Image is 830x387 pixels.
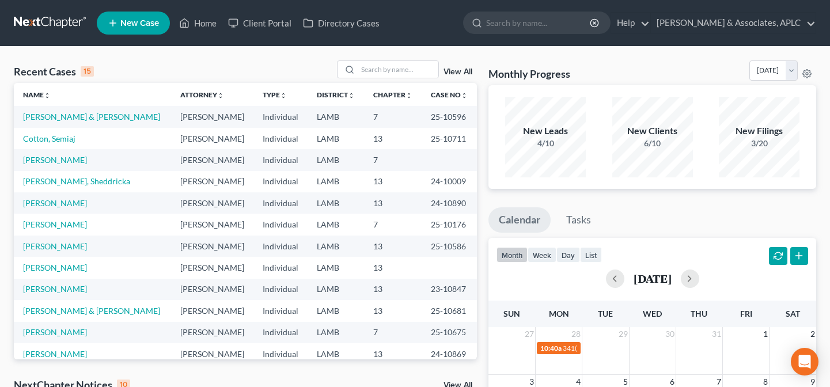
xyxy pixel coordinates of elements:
[364,106,422,127] td: 7
[308,214,364,235] td: LAMB
[23,176,130,186] a: [PERSON_NAME], Sheddricka
[612,138,693,149] div: 6/10
[364,257,422,278] td: 13
[297,13,385,33] a: Directory Cases
[691,309,707,318] span: Thu
[171,343,253,376] td: [PERSON_NAME]
[308,300,364,321] td: LAMB
[23,198,87,208] a: [PERSON_NAME]
[308,192,364,214] td: LAMB
[171,236,253,257] td: [PERSON_NAME]
[711,327,722,341] span: 31
[488,207,551,233] a: Calendar
[308,343,364,376] td: LAMB
[563,344,731,352] span: 341(a) meeting for [PERSON_NAME]. [PERSON_NAME]
[253,343,308,376] td: Individual
[217,92,224,99] i: unfold_more
[171,214,253,235] td: [PERSON_NAME]
[598,309,613,318] span: Tue
[364,128,422,149] td: 13
[23,306,160,316] a: [PERSON_NAME] & [PERSON_NAME]
[643,309,662,318] span: Wed
[120,19,159,28] span: New Case
[364,279,422,300] td: 13
[373,90,412,99] a: Chapterunfold_more
[634,272,672,284] h2: [DATE]
[719,124,799,138] div: New Filings
[461,92,468,99] i: unfold_more
[762,327,769,341] span: 1
[253,128,308,149] td: Individual
[364,149,422,170] td: 7
[308,149,364,170] td: LAMB
[524,327,535,341] span: 27
[444,68,472,76] a: View All
[364,343,422,376] td: 13
[364,236,422,257] td: 13
[23,112,160,122] a: [PERSON_NAME] & [PERSON_NAME]
[528,247,556,263] button: week
[317,90,355,99] a: Districtunfold_more
[740,309,752,318] span: Fri
[617,327,629,341] span: 29
[253,300,308,321] td: Individual
[364,214,422,235] td: 7
[173,13,222,33] a: Home
[364,192,422,214] td: 13
[488,67,570,81] h3: Monthly Progress
[23,155,87,165] a: [PERSON_NAME]
[431,90,468,99] a: Case Nounfold_more
[364,300,422,321] td: 13
[549,309,569,318] span: Mon
[253,236,308,257] td: Individual
[222,13,297,33] a: Client Portal
[422,279,477,300] td: 23-10847
[171,128,253,149] td: [PERSON_NAME]
[422,128,477,149] td: 25-10711
[44,92,51,99] i: unfold_more
[570,327,582,341] span: 28
[364,322,422,343] td: 7
[23,263,87,272] a: [PERSON_NAME]
[253,257,308,278] td: Individual
[422,171,477,192] td: 24-10009
[253,192,308,214] td: Individual
[253,106,308,127] td: Individual
[81,66,94,77] div: 15
[611,13,650,33] a: Help
[405,92,412,99] i: unfold_more
[171,300,253,321] td: [PERSON_NAME]
[786,309,800,318] span: Sat
[23,284,87,294] a: [PERSON_NAME]
[308,106,364,127] td: LAMB
[364,171,422,192] td: 13
[171,149,253,170] td: [PERSON_NAME]
[556,207,601,233] a: Tasks
[253,149,308,170] td: Individual
[253,171,308,192] td: Individual
[422,236,477,257] td: 25-10586
[308,171,364,192] td: LAMB
[23,241,87,251] a: [PERSON_NAME]
[280,92,287,99] i: unfold_more
[422,214,477,235] td: 25-10176
[171,322,253,343] td: [PERSON_NAME]
[503,309,520,318] span: Sun
[540,344,562,352] span: 10:40a
[171,171,253,192] td: [PERSON_NAME]
[253,279,308,300] td: Individual
[612,124,693,138] div: New Clients
[308,236,364,257] td: LAMB
[556,247,580,263] button: day
[651,13,816,33] a: [PERSON_NAME] & Associates, APLC
[171,257,253,278] td: [PERSON_NAME]
[422,106,477,127] td: 25-10596
[171,106,253,127] td: [PERSON_NAME]
[23,219,87,229] a: [PERSON_NAME]
[348,92,355,99] i: unfold_more
[422,343,477,376] td: 24-10869
[664,327,676,341] span: 30
[308,322,364,343] td: LAMB
[505,124,586,138] div: New Leads
[308,128,364,149] td: LAMB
